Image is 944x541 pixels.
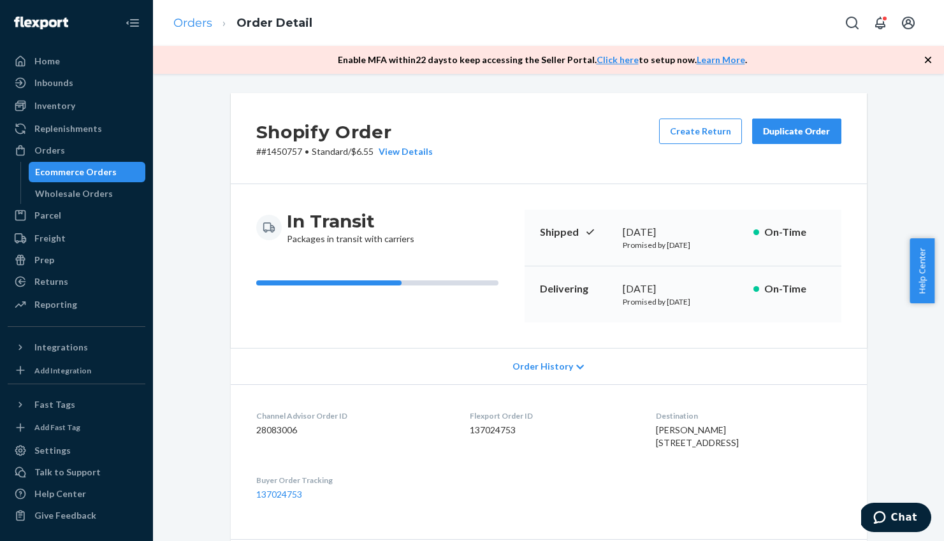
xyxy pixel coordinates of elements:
[256,489,302,500] a: 137024753
[8,140,145,161] a: Orders
[29,184,146,204] a: Wholesale Orders
[338,54,747,66] p: Enable MFA within 22 days to keep accessing the Seller Portal. to setup now. .
[868,10,893,36] button: Open notifications
[470,424,635,436] dd: 137024753
[256,410,450,421] dt: Channel Advisor Order ID
[34,365,91,376] div: Add Integration
[8,394,145,415] button: Fast Tags
[34,55,60,68] div: Home
[8,250,145,270] a: Prep
[540,282,613,296] p: Delivering
[173,16,212,30] a: Orders
[34,275,68,288] div: Returns
[35,187,113,200] div: Wholesale Orders
[8,484,145,504] a: Help Center
[34,466,101,479] div: Talk to Support
[8,420,145,436] a: Add Fast Tag
[656,424,739,448] span: [PERSON_NAME] [STREET_ADDRESS]
[120,10,145,36] button: Close Navigation
[374,145,433,158] button: View Details
[34,144,65,157] div: Orders
[34,341,88,354] div: Integrations
[470,410,635,421] dt: Flexport Order ID
[34,209,61,222] div: Parcel
[656,410,841,421] dt: Destination
[8,51,145,71] a: Home
[763,125,831,138] div: Duplicate Order
[287,210,414,233] h3: In Transit
[8,440,145,461] a: Settings
[34,444,71,457] div: Settings
[764,225,826,240] p: On-Time
[256,424,450,436] dd: 28083006
[752,119,841,144] button: Duplicate Order
[896,10,921,36] button: Open account menu
[34,422,80,433] div: Add Fast Tag
[8,505,145,526] button: Give Feedback
[256,119,433,145] h2: Shopify Order
[512,360,573,373] span: Order History
[312,146,348,157] span: Standard
[623,240,743,250] p: Promised by [DATE]
[34,398,75,411] div: Fast Tags
[8,363,145,379] a: Add Integration
[256,145,433,158] p: # #1450757 / $6.55
[764,282,826,296] p: On-Time
[910,238,934,303] button: Help Center
[287,210,414,245] div: Packages in transit with carriers
[34,99,75,112] div: Inventory
[35,166,117,178] div: Ecommerce Orders
[8,271,145,292] a: Returns
[305,146,309,157] span: •
[597,54,639,65] a: Click here
[34,122,102,135] div: Replenishments
[29,162,146,182] a: Ecommerce Orders
[8,462,145,482] button: Talk to Support
[861,503,931,535] iframe: Opens a widget where you can chat to one of our agents
[34,509,96,522] div: Give Feedback
[8,337,145,357] button: Integrations
[839,10,865,36] button: Open Search Box
[34,487,86,500] div: Help Center
[163,4,323,42] ol: breadcrumbs
[623,296,743,307] p: Promised by [DATE]
[8,96,145,116] a: Inventory
[14,17,68,29] img: Flexport logo
[540,225,613,240] p: Shipped
[8,228,145,249] a: Freight
[8,205,145,226] a: Parcel
[34,298,77,311] div: Reporting
[8,119,145,139] a: Replenishments
[236,16,312,30] a: Order Detail
[34,76,73,89] div: Inbounds
[256,475,450,486] dt: Buyer Order Tracking
[34,254,54,266] div: Prep
[8,294,145,315] a: Reporting
[623,225,743,240] div: [DATE]
[697,54,745,65] a: Learn More
[659,119,742,144] button: Create Return
[623,282,743,296] div: [DATE]
[8,73,145,93] a: Inbounds
[34,232,66,245] div: Freight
